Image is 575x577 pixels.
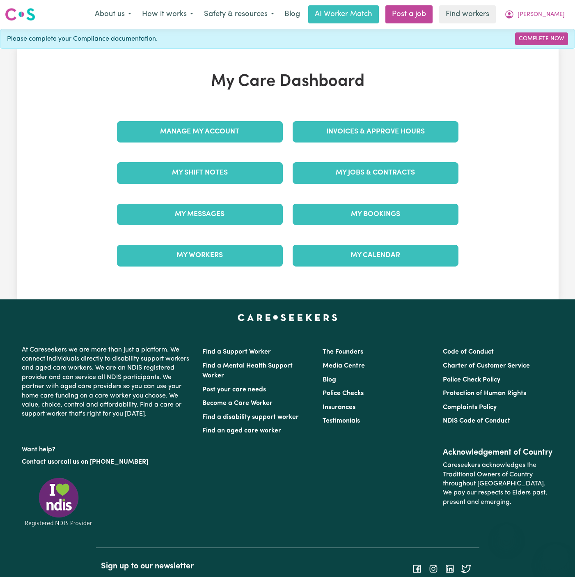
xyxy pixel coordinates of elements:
a: Find a disability support worker [202,414,299,421]
a: Find workers [439,5,496,23]
iframe: Close message [498,524,515,541]
a: Charter of Customer Service [443,363,530,369]
a: call us on [PHONE_NUMBER] [60,459,148,465]
a: Post a job [385,5,433,23]
a: Follow Careseekers on Instagram [428,565,438,572]
h1: My Care Dashboard [112,72,463,92]
a: Complaints Policy [443,404,497,411]
h2: Acknowledgement of Country [443,448,553,457]
h2: Sign up to our newsletter [101,561,283,571]
a: Blog [279,5,305,23]
a: NDIS Code of Conduct [443,418,510,424]
p: Careseekers acknowledges the Traditional Owners of Country throughout [GEOGRAPHIC_DATA]. We pay o... [443,457,553,510]
a: Insurances [323,404,355,411]
span: [PERSON_NAME] [518,10,565,19]
a: Follow Careseekers on Facebook [412,565,422,572]
a: The Founders [323,349,363,355]
p: Want help? [22,442,192,454]
a: Post your care needs [202,386,266,393]
a: My Workers [117,245,283,266]
a: Blog [323,377,336,383]
iframe: Button to launch messaging window [542,544,568,570]
a: Testimonials [323,418,360,424]
a: Police Checks [323,390,364,397]
a: Code of Conduct [443,349,494,355]
a: Find a Mental Health Support Worker [202,363,293,379]
a: Find an aged care worker [202,428,281,434]
a: My Messages [117,204,283,225]
button: How it works [137,6,199,23]
a: My Shift Notes [117,162,283,184]
p: At Careseekers we are more than just a platform. We connect individuals directly to disability su... [22,342,192,422]
button: About us [89,6,137,23]
button: My Account [499,6,570,23]
p: or [22,454,192,470]
a: Become a Care Worker [202,400,273,407]
a: Careseekers home page [238,314,337,321]
a: My Calendar [293,245,458,266]
img: Registered NDIS provider [22,476,96,528]
button: Safety & resources [199,6,279,23]
a: Manage My Account [117,121,283,143]
a: Follow Careseekers on LinkedIn [445,565,455,572]
a: Find a Support Worker [202,349,271,355]
a: Police Check Policy [443,377,500,383]
a: Media Centre [323,363,365,369]
a: Invoices & Approve Hours [293,121,458,143]
a: Contact us [22,459,54,465]
a: My Jobs & Contracts [293,162,458,184]
img: Careseekers logo [5,7,35,22]
span: Please complete your Compliance documentation. [7,34,158,44]
a: Complete Now [515,32,568,45]
a: Protection of Human Rights [443,390,526,397]
a: Careseekers logo [5,5,35,24]
a: Follow Careseekers on Twitter [461,565,471,572]
a: AI Worker Match [308,5,379,23]
a: My Bookings [293,204,458,225]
